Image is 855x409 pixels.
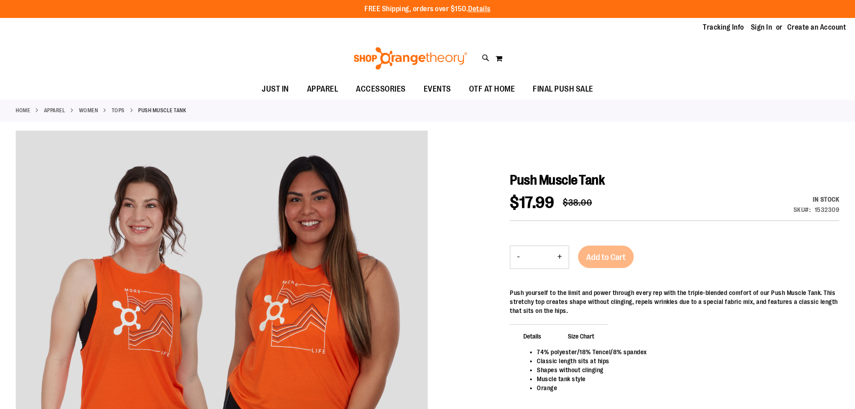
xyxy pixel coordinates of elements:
[703,22,744,32] a: Tracking Info
[415,79,460,100] a: EVENTS
[815,205,840,214] div: 1532309
[554,324,608,347] span: Size Chart
[352,47,469,70] img: Shop Orangetheory
[460,79,524,100] a: OTF AT HOME
[510,172,605,188] span: Push Muscle Tank
[563,198,592,208] span: $38.00
[424,79,451,99] span: EVENTS
[537,365,830,374] li: Shapes without clinging
[307,79,338,99] span: APPAREL
[253,79,298,100] a: JUST IN
[79,106,98,114] a: WOMEN
[347,79,415,100] a: ACCESSORIES
[364,4,491,14] p: FREE Shipping, orders over $150.
[537,383,830,392] li: Orange
[787,22,846,32] a: Create an Account
[524,79,602,100] a: FINAL PUSH SALE
[138,106,186,114] strong: Push Muscle Tank
[537,374,830,383] li: Muscle tank style
[533,79,593,99] span: FINAL PUSH SALE
[510,324,555,347] span: Details
[794,195,840,204] div: Availability
[751,22,772,32] a: Sign In
[298,79,347,99] a: APPAREL
[510,194,554,212] span: $17.99
[468,5,491,13] a: Details
[510,246,526,268] button: Decrease product quantity
[356,79,406,99] span: ACCESSORIES
[794,195,840,204] div: In stock
[262,79,289,99] span: JUST IN
[112,106,125,114] a: Tops
[510,288,839,315] div: Push yourself to the limit and power through every rep with the triple-blended comfort of our Pus...
[794,206,811,213] strong: SKU
[551,246,569,268] button: Increase product quantity
[469,79,515,99] span: OTF AT HOME
[44,106,66,114] a: APPAREL
[537,347,830,356] li: 74% polyester/18% Tencel/8% spandex
[526,246,551,268] input: Product quantity
[537,356,830,365] li: Classic length sits at hips
[16,106,30,114] a: Home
